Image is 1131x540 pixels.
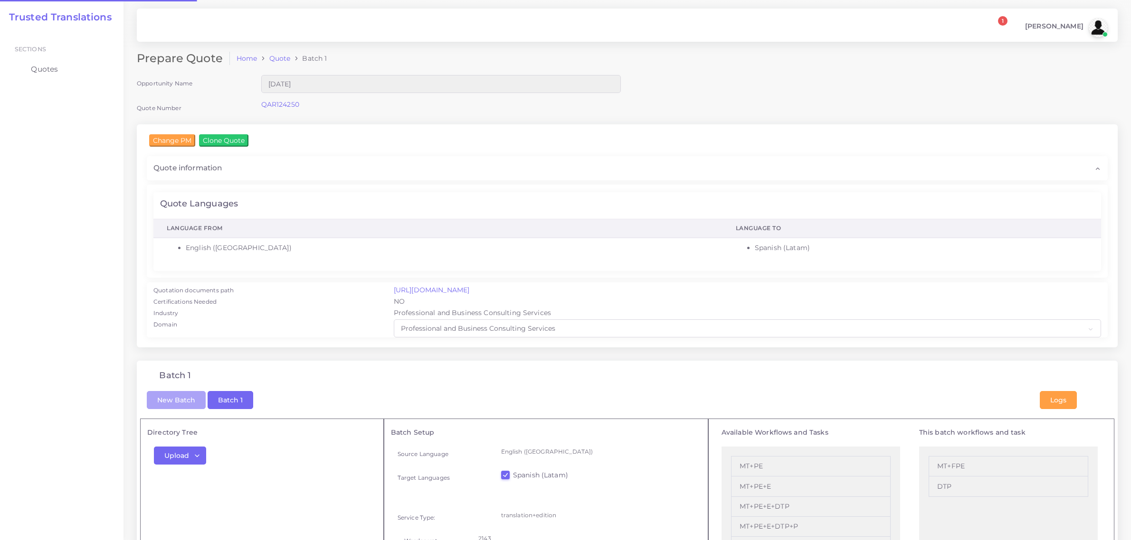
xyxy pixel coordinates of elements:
a: QAR124250 [261,100,299,109]
p: translation+edition [501,510,695,520]
label: Industry [153,309,178,317]
span: Sections [15,46,46,53]
div: Quote information [147,156,1108,180]
label: Certifications Needed [153,298,217,306]
a: Trusted Translations [2,11,112,23]
label: Spanish (Latam) [513,470,568,480]
a: Quotes [7,59,116,79]
label: Service Type: [398,513,436,521]
span: [PERSON_NAME] [1025,23,1083,29]
button: Logs [1040,391,1077,409]
h5: Batch Setup [391,428,702,437]
th: Language From [153,219,722,238]
li: Batch 1 [290,54,327,63]
label: Quotation documents path [153,286,234,295]
a: Batch 1 [208,395,253,403]
li: Spanish (Latam) [755,243,1088,253]
h5: Available Workflows and Tasks [722,428,900,437]
span: Quotes [31,64,58,74]
span: 1 [998,16,1007,26]
p: English ([GEOGRAPHIC_DATA]) [501,447,695,456]
input: Change PM [149,134,195,147]
li: MT+PE+E+DTP+P [731,517,891,537]
div: NO [387,297,1108,308]
img: avatar [1089,18,1108,37]
h5: Directory Tree [147,428,377,437]
th: Language To [722,219,1101,238]
a: Home [237,54,257,63]
button: Upload [154,447,206,465]
h2: Prepare Quote [137,52,230,65]
label: Quote Number [137,104,181,112]
li: MT+PE+E [731,476,891,496]
div: Professional and Business Consulting Services [387,308,1108,319]
a: Quote [269,54,291,63]
button: New Batch [147,391,206,409]
li: MT+PE [731,456,891,476]
h4: Quote Languages [160,199,238,209]
label: Opportunity Name [137,79,192,87]
li: MT+FPE [929,456,1088,476]
label: Domain [153,320,177,329]
a: New Batch [147,395,206,403]
span: Logs [1050,396,1066,404]
li: DTP [929,476,1088,496]
a: [PERSON_NAME]avatar [1020,18,1111,37]
li: MT+PE+E+DTP [731,497,891,517]
li: English ([GEOGRAPHIC_DATA]) [186,243,709,253]
h4: Batch 1 [159,371,191,381]
span: Quote information [153,163,222,173]
label: Target Languages [398,474,450,482]
h5: This batch workflows and task [919,428,1098,437]
button: Batch 1 [208,391,253,409]
input: Clone Quote [199,134,248,147]
a: 1 [989,21,1006,34]
label: Source Language [398,450,448,458]
a: [URL][DOMAIN_NAME] [394,286,470,294]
